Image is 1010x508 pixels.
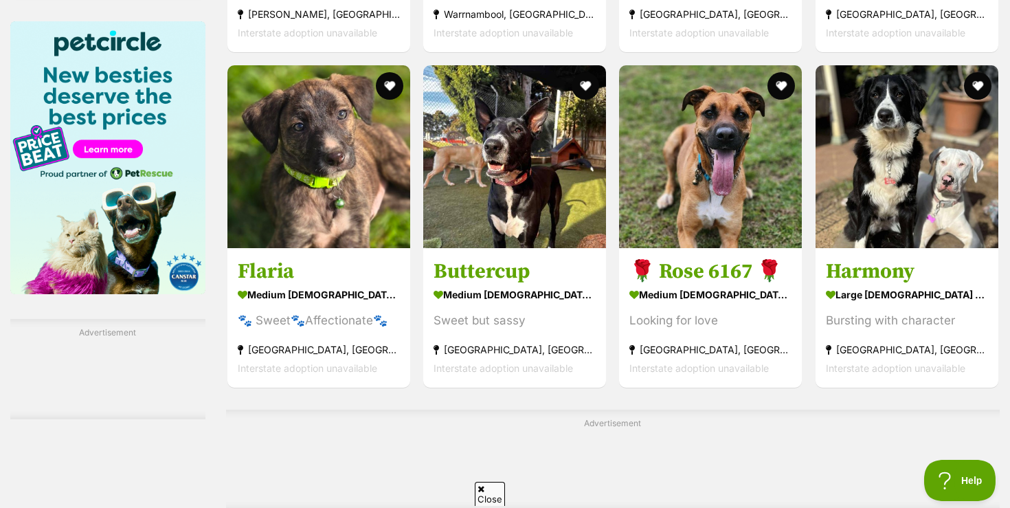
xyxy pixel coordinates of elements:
a: Harmony large [DEMOGRAPHIC_DATA] Dog Bursting with character [GEOGRAPHIC_DATA], [GEOGRAPHIC_DATA]... [816,248,998,388]
strong: [GEOGRAPHIC_DATA], [GEOGRAPHIC_DATA] [238,340,400,359]
span: Interstate adoption unavailable [826,362,965,374]
strong: medium [DEMOGRAPHIC_DATA] Dog [434,285,596,305]
strong: [GEOGRAPHIC_DATA], [GEOGRAPHIC_DATA] [826,5,988,23]
h3: Harmony [826,258,988,285]
span: Interstate adoption unavailable [826,27,965,38]
span: Interstate adoption unavailable [434,27,573,38]
span: Interstate adoption unavailable [238,362,377,374]
span: Close [475,482,505,506]
div: 🐾 Sweet🐾Affectionate🐾 [238,311,400,330]
img: Flaria - Keeshond x Australian Kelpie Dog [227,65,410,248]
button: favourite [376,72,403,100]
h3: Buttercup [434,258,596,285]
strong: [GEOGRAPHIC_DATA], [GEOGRAPHIC_DATA] [434,340,596,359]
iframe: Help Scout Beacon - Open [924,460,996,501]
a: 🌹 Rose 6167 🌹 medium [DEMOGRAPHIC_DATA] Dog Looking for love [GEOGRAPHIC_DATA], [GEOGRAPHIC_DATA]... [619,248,802,388]
a: Buttercup medium [DEMOGRAPHIC_DATA] Dog Sweet but sassy [GEOGRAPHIC_DATA], [GEOGRAPHIC_DATA] Inte... [423,248,606,388]
img: Buttercup - Whippet x Bull Terrier x Dalmatian Dog [423,65,606,248]
span: Interstate adoption unavailable [238,27,377,38]
strong: large [DEMOGRAPHIC_DATA] Dog [826,285,988,305]
h3: Flaria [238,258,400,285]
img: 🌹 Rose 6167 🌹 - Boxer x German Shepherd Dog [619,65,802,248]
strong: medium [DEMOGRAPHIC_DATA] Dog [629,285,792,305]
span: Interstate adoption unavailable [434,362,573,374]
button: favourite [768,72,796,100]
button: favourite [964,72,991,100]
div: Sweet but sassy [434,311,596,330]
strong: Warrnambool, [GEOGRAPHIC_DATA] [434,5,596,23]
a: Flaria medium [DEMOGRAPHIC_DATA] Dog 🐾 Sweet🐾Affectionate🐾 [GEOGRAPHIC_DATA], [GEOGRAPHIC_DATA] I... [227,248,410,388]
div: Advertisement [10,319,205,419]
div: Looking for love [629,311,792,330]
span: Interstate adoption unavailable [629,27,769,38]
strong: [GEOGRAPHIC_DATA], [GEOGRAPHIC_DATA] [629,5,792,23]
img: Harmony - Bernese Mountain Dog x Poodle (Standard) Dog [816,65,998,248]
strong: [GEOGRAPHIC_DATA], [GEOGRAPHIC_DATA] [826,340,988,359]
h3: 🌹 Rose 6167 🌹 [629,258,792,285]
span: Interstate adoption unavailable [629,362,769,374]
strong: [GEOGRAPHIC_DATA], [GEOGRAPHIC_DATA] [629,340,792,359]
strong: [PERSON_NAME], [GEOGRAPHIC_DATA] [238,5,400,23]
strong: medium [DEMOGRAPHIC_DATA] Dog [238,285,400,305]
div: Bursting with character [826,311,988,330]
img: Pet Circle promo banner [10,21,205,294]
button: favourite [572,72,599,100]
